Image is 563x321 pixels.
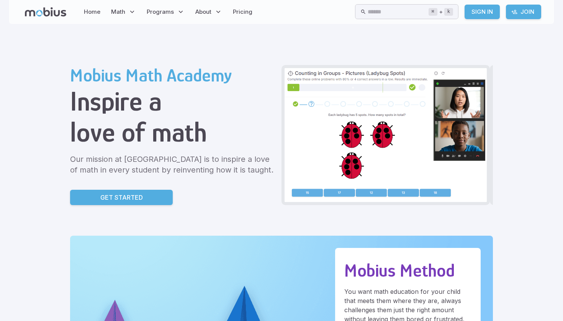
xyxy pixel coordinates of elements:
[506,5,541,19] a: Join
[147,8,174,16] span: Programs
[429,8,437,16] kbd: ⌘
[111,8,125,16] span: Math
[429,7,453,16] div: +
[344,260,471,281] h2: Mobius Method
[70,86,275,117] h1: Inspire a
[231,3,255,21] a: Pricing
[70,117,275,148] h1: love of math
[82,3,103,21] a: Home
[195,8,211,16] span: About
[100,193,143,202] p: Get Started
[444,8,453,16] kbd: k
[465,5,500,19] a: Sign In
[285,68,487,202] img: Grade 2 Class
[70,65,275,86] h2: Mobius Math Academy
[70,190,173,205] a: Get Started
[70,154,275,175] p: Our mission at [GEOGRAPHIC_DATA] is to inspire a love of math in every student by reinventing how...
